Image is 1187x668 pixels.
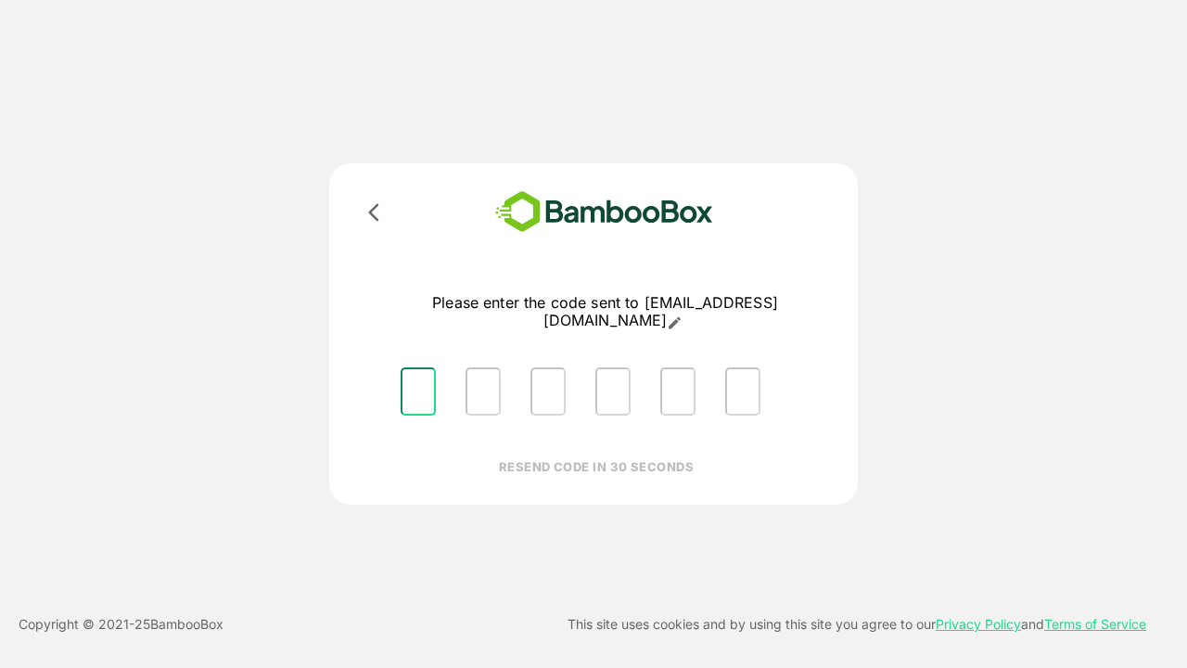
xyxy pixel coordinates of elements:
input: Please enter OTP character 1 [401,367,436,416]
input: Please enter OTP character 6 [725,367,760,416]
a: Privacy Policy [936,616,1021,632]
p: This site uses cookies and by using this site you agree to our and [568,613,1146,636]
p: Please enter the code sent to [EMAIL_ADDRESS][DOMAIN_NAME] [386,294,824,330]
img: bamboobox [468,186,740,238]
p: Copyright © 2021- 25 BambooBox [19,613,223,636]
input: Please enter OTP character 5 [660,367,696,416]
input: Please enter OTP character 4 [595,367,631,416]
input: Please enter OTP character 2 [466,367,501,416]
a: Terms of Service [1044,616,1146,632]
input: Please enter OTP character 3 [530,367,566,416]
